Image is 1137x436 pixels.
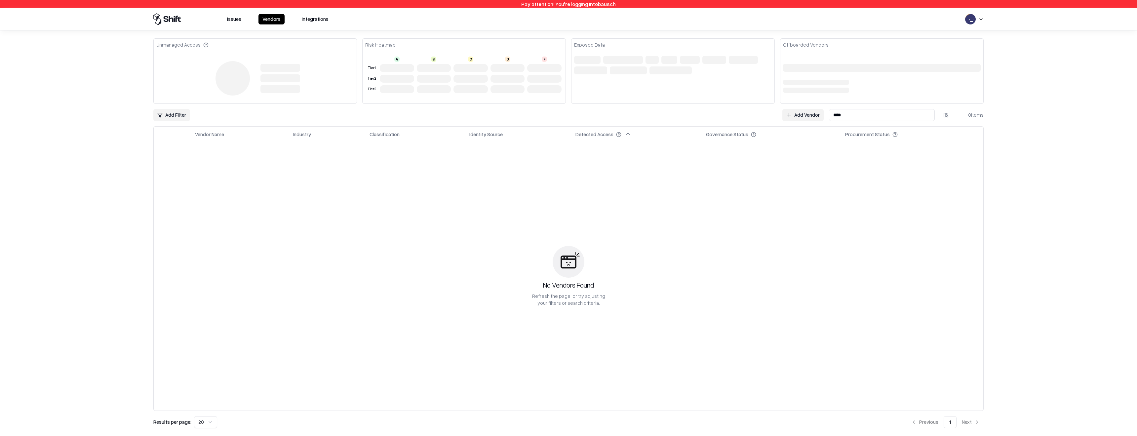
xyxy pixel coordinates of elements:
[574,41,605,48] div: Exposed Data
[367,86,377,92] div: Tier 3
[293,131,311,138] div: Industry
[367,76,377,81] div: Tier 2
[957,111,984,118] div: 0 items
[845,131,890,138] div: Procurement Status
[156,41,209,48] div: Unmanaged Access
[258,14,285,24] button: Vendors
[195,131,224,138] div: Vendor Name
[468,57,473,62] div: C
[298,14,333,24] button: Integrations
[223,14,245,24] button: Issues
[367,65,377,71] div: Tier 1
[706,131,748,138] div: Governance Status
[505,57,510,62] div: D
[431,57,436,62] div: B
[782,109,824,121] a: Add Vendor
[153,109,190,121] button: Add Filter
[907,416,984,428] nav: pagination
[783,41,829,48] div: Offboarded Vendors
[365,41,396,48] div: Risk Heatmap
[944,416,957,428] button: 1
[469,131,503,138] div: Identity Source
[542,57,547,62] div: F
[575,131,613,138] div: Detected Access
[153,418,191,425] p: Results per page:
[370,131,400,138] div: Classification
[543,280,594,290] div: No Vendors Found
[394,57,400,62] div: A
[531,293,606,306] div: Refresh the page, or try adjusting your filters or search criteria.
